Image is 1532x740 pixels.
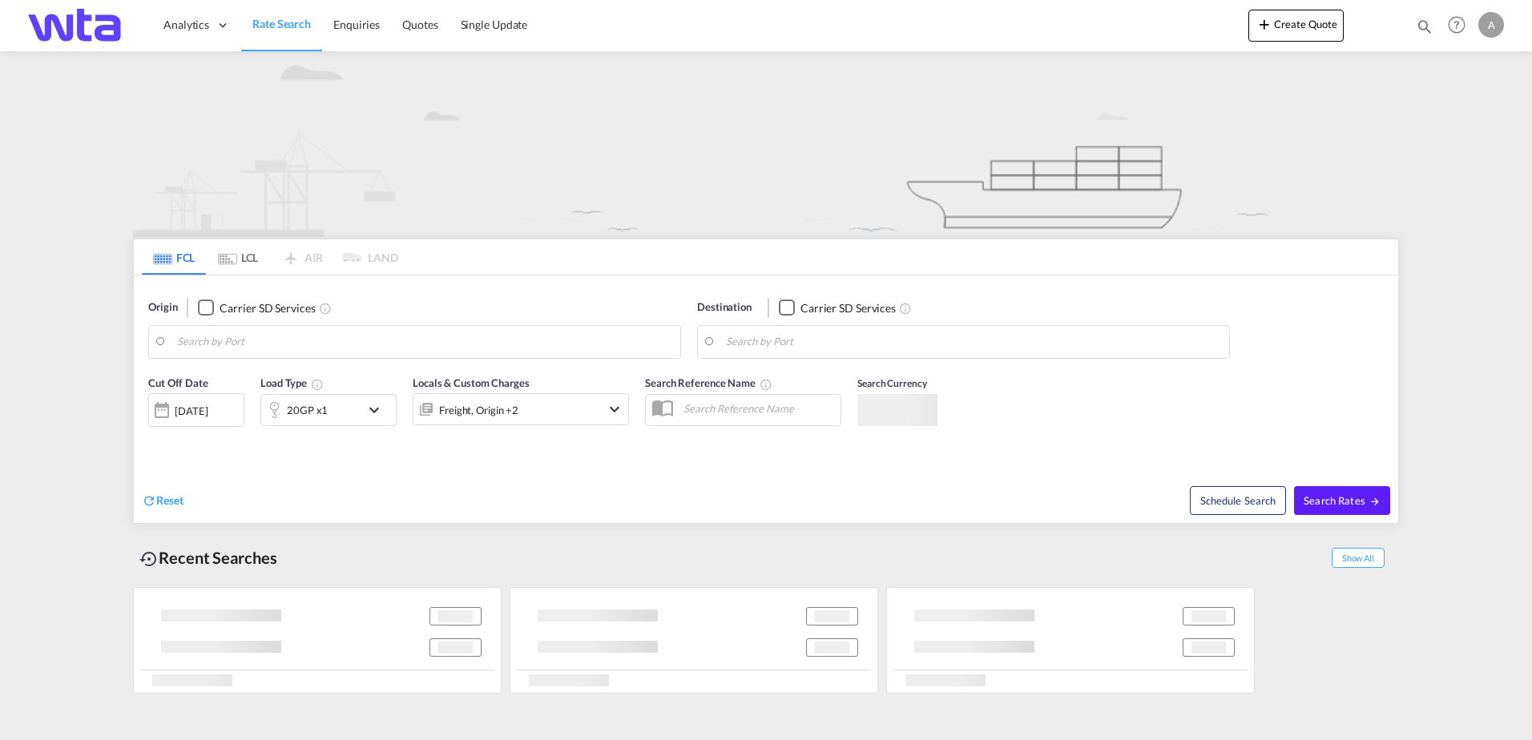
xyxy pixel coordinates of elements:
input: Search Reference Name [675,396,841,420]
md-icon: icon-plus 400-fg [1255,14,1274,34]
md-datepicker: Select [148,425,160,447]
button: Search Ratesicon-arrow-right [1294,486,1390,515]
img: new-FCL.png [133,51,1399,237]
div: Freight Origin Destination Dock Stuffingicon-chevron-down [413,393,629,425]
md-icon: icon-chevron-down [605,400,624,419]
div: 20GP x1 [287,399,328,421]
md-checkbox: Checkbox No Ink [198,300,315,316]
md-checkbox: Checkbox No Ink [779,300,896,316]
span: Destination [697,300,752,316]
div: Recent Searches [133,540,284,576]
md-icon: icon-chevron-down [365,400,392,420]
md-icon: Your search will be saved by the below given name [760,378,772,391]
div: 20GP x1icon-chevron-down [260,394,397,426]
button: icon-plus 400-fgCreate Quote [1248,10,1344,42]
span: Enquiries [333,18,380,31]
md-icon: Select multiple loads to view rates [311,378,324,391]
span: Cut Off Date [148,376,208,389]
span: Analytics [163,17,209,33]
md-icon: icon-backup-restore [139,549,159,569]
span: Search Rates [1304,494,1381,507]
span: Locals & Custom Charges [413,376,530,389]
md-icon: Unchecked: Search for CY (Container Yard) services for all selected carriers.Checked : Search for... [899,302,912,315]
span: Quotes [402,18,437,31]
input: Search by Port [177,330,672,354]
span: Load Type [260,376,324,389]
span: Rate Search [252,17,311,30]
div: Origin Checkbox No InkUnchecked: Search for CY (Container Yard) services for all selected carrier... [134,275,1398,523]
md-pagination-wrapper: Use the left and right arrow keys to navigate between tabs [142,239,398,275]
span: Search Currency [857,377,927,389]
span: Show All [1332,548,1385,568]
input: Search by Port [726,330,1221,354]
md-tab-item: LCL [206,239,270,275]
div: icon-magnify [1416,18,1433,42]
md-icon: Unchecked: Search for CY (Container Yard) services for all selected carriers.Checked : Search for... [319,302,332,315]
button: Note: By default Schedule search will only considerorigin ports, destination ports and cut off da... [1190,486,1286,515]
div: A [1478,12,1504,38]
div: Help [1443,11,1478,40]
div: [DATE] [175,404,208,418]
img: bf843820205c11f09835497521dffd49.png [24,7,132,43]
div: Carrier SD Services [220,300,315,316]
span: Search Reference Name [645,376,772,389]
md-icon: icon-arrow-right [1369,496,1381,507]
span: Single Update [461,18,528,31]
div: [DATE] [148,393,244,427]
div: Freight Origin Destination Dock Stuffing [439,399,518,421]
md-icon: icon-magnify [1416,18,1433,35]
div: icon-refreshReset [142,493,183,510]
div: Carrier SD Services [800,300,896,316]
span: Origin [148,300,177,316]
md-tab-item: FCL [142,239,206,275]
md-icon: icon-refresh [142,493,156,508]
span: Help [1443,11,1470,38]
span: Reset [156,493,183,507]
